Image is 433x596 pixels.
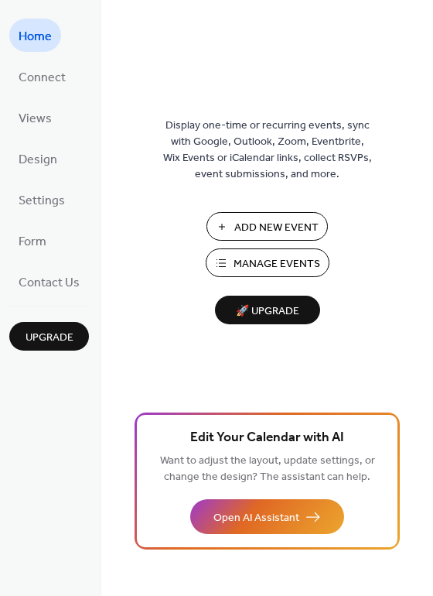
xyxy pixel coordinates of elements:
[9,101,61,134] a: Views
[206,248,329,277] button: Manage Events
[215,296,320,324] button: 🚀 Upgrade
[19,230,46,254] span: Form
[9,224,56,257] a: Form
[9,142,66,175] a: Design
[206,212,328,241] button: Add New Event
[9,19,61,52] a: Home
[26,330,73,346] span: Upgrade
[19,25,52,49] span: Home
[224,301,311,322] span: 🚀 Upgrade
[163,118,372,183] span: Display one-time or recurring events, sync with Google, Outlook, Zoom, Eventbrite, Wix Events or ...
[234,256,320,272] span: Manage Events
[213,510,299,526] span: Open AI Assistant
[160,450,375,488] span: Want to adjust the layout, update settings, or change the design? The assistant can help.
[9,183,74,216] a: Settings
[19,271,80,295] span: Contact Us
[234,220,319,236] span: Add New Event
[9,60,75,93] a: Connect
[19,148,57,172] span: Design
[190,499,344,534] button: Open AI Assistant
[19,66,66,90] span: Connect
[9,322,89,351] button: Upgrade
[19,107,52,131] span: Views
[9,265,89,298] a: Contact Us
[19,189,65,213] span: Settings
[190,427,344,449] span: Edit Your Calendar with AI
